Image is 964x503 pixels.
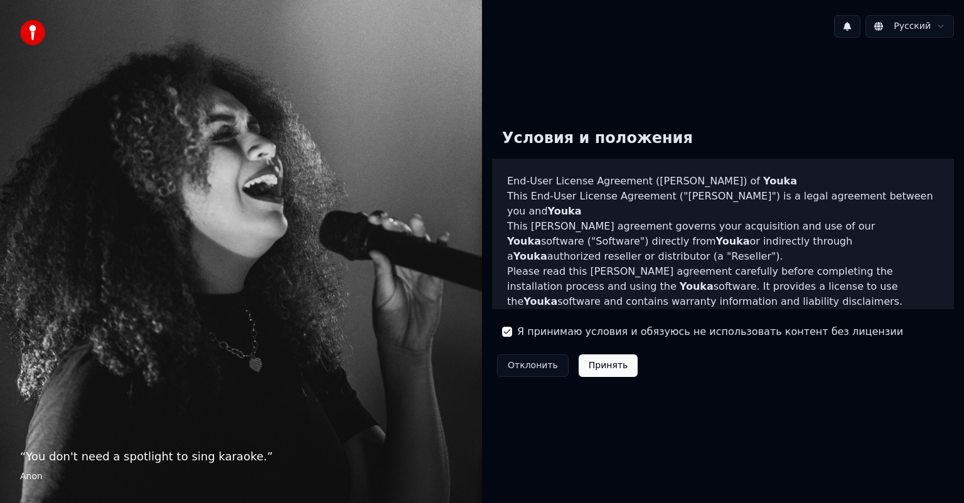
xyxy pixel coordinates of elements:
[507,174,939,189] h3: End-User License Agreement ([PERSON_NAME]) of
[20,20,45,45] img: youka
[680,280,714,292] span: Youka
[579,354,638,377] button: Принять
[20,470,462,483] footer: Anon
[492,119,703,159] div: Условия и положения
[716,235,750,247] span: Youka
[513,250,547,262] span: Youka
[20,448,462,465] p: “ You don't need a spotlight to sing karaoke. ”
[523,295,557,307] span: Youka
[497,354,569,377] button: Отклонить
[507,189,939,219] p: This End-User License Agreement ("[PERSON_NAME]") is a legal agreement between you and
[507,219,939,264] p: This [PERSON_NAME] agreement governs your acquisition and use of our software ("Software") direct...
[507,264,939,309] p: Please read this [PERSON_NAME] agreement carefully before completing the installation process and...
[507,309,939,369] p: If you register for a free trial of the software, this [PERSON_NAME] agreement will also govern t...
[548,205,582,217] span: Youka
[763,175,797,187] span: Youka
[517,324,903,339] label: Я принимаю условия и обязуюсь не использовать контент без лицензии
[507,235,541,247] span: Youka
